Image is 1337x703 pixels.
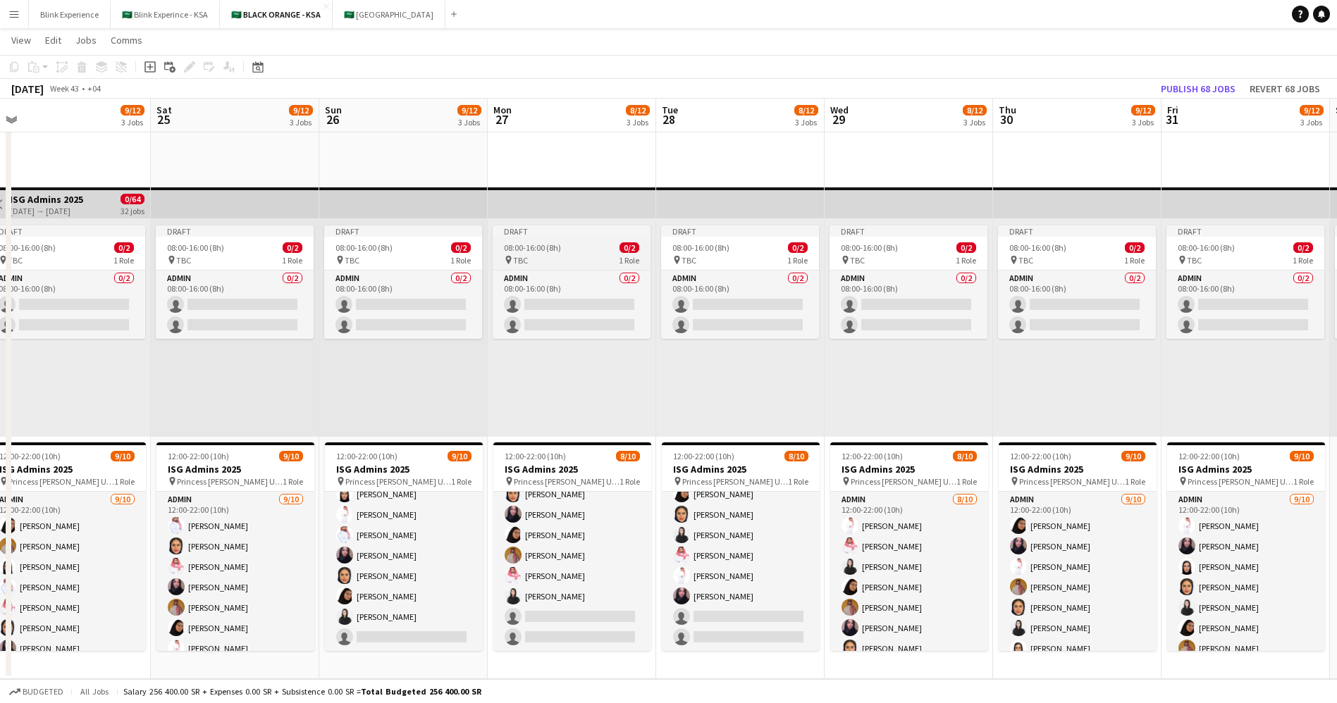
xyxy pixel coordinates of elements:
[70,31,102,49] a: Jobs
[39,31,67,49] a: Edit
[333,1,445,28] button: 🇸🇦 [GEOGRAPHIC_DATA]
[123,686,481,697] div: Salary 256 400.00 SR + Expenses 0.00 SR + Subsistence 0.00 SR =
[111,1,220,28] button: 🇸🇦 Blink Experince - KSA
[11,82,44,96] div: [DATE]
[75,34,97,46] span: Jobs
[11,34,31,46] span: View
[361,686,481,697] span: Total Budgeted 256 400.00 SR
[29,1,111,28] button: Blink Experience
[220,1,333,28] button: 🇸🇦 BLACK ORANGE - KSA
[105,31,148,49] a: Comms
[45,34,61,46] span: Edit
[47,83,82,94] span: Week 43
[111,34,142,46] span: Comms
[1155,80,1241,98] button: Publish 68 jobs
[6,31,37,49] a: View
[1244,80,1326,98] button: Revert 68 jobs
[87,83,101,94] div: +04
[23,687,63,697] span: Budgeted
[7,684,66,699] button: Budgeted
[78,686,111,697] span: All jobs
